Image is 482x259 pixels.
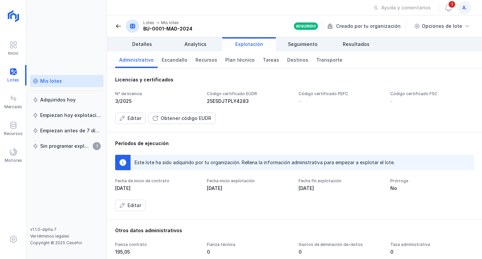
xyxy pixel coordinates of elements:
div: Empiezan antes de 7 días [40,127,101,134]
button: Editar [115,113,146,124]
a: Adquiridos hoy [30,94,103,106]
div: Código certificado PEFC [299,91,382,96]
a: Destinos [283,51,312,68]
span: 1 [448,0,456,8]
div: Código certificado EUDR [207,91,291,96]
div: No [390,185,474,192]
button: Obtener código EUDR [148,113,216,124]
div: - [299,98,301,105]
div: Mis lotes [161,20,179,25]
div: 0 [299,249,382,255]
div: 0 [207,249,291,255]
a: Seguimiento [276,37,329,51]
a: Transporte [312,51,346,68]
div: Código certificado FSC [390,91,474,96]
div: Fianza contrato [115,242,199,247]
div: Licencias y certificados [115,76,474,83]
span: Administrativo [119,57,154,63]
a: Explotación [222,37,276,51]
img: logoRight.svg [5,8,22,24]
div: Motores [5,158,22,163]
a: Plan técnico [221,51,259,68]
button: Ayuda y comentarios [369,2,435,13]
a: Empiezan hoy explotación [30,109,103,121]
div: [DATE] [115,185,199,192]
div: Nº de licencia [115,91,199,96]
span: Plan técnico [225,57,255,63]
span: Escandallo [162,57,187,63]
div: Prórroga [390,178,474,184]
a: Detalles [115,37,169,51]
div: Recursos [4,131,23,136]
div: Mis lotes [40,78,62,84]
div: Sin programar explotación [40,143,91,149]
div: 0 [390,249,474,255]
div: Opciones de lote [422,23,462,29]
div: Copyright © 2025 Cesefor [30,240,103,246]
span: Tareas [263,57,279,63]
div: Obtener código EUDR [161,115,211,122]
div: Este lote ha sido adquirido por tu organización. Rellena la información administrativa para empez... [135,159,395,166]
a: Tareas [259,51,283,68]
a: Resultados [329,37,383,51]
span: Recursos [195,57,217,63]
div: Inicio [8,51,18,56]
div: Editar [128,202,141,209]
span: 1 [93,142,101,150]
div: Períodos de ejecución [115,140,474,147]
a: Analytics [169,37,222,51]
div: 195,05 [115,249,199,255]
span: Destinos [287,57,308,63]
a: Escandallo [158,51,191,68]
div: Mercado [4,104,22,110]
div: Otros datos administrativos [115,227,474,234]
div: Tasa administrativa [390,242,474,247]
div: Fecha de inicio de contrato [115,178,199,184]
span: Transporte [316,57,342,63]
a: Mis lotes [30,75,103,87]
div: Fecha inicio explotación [207,178,291,184]
div: BU-0001-MAD-2024 [143,25,192,32]
a: Empiezan antes de 7 días [30,125,103,137]
a: Sin programar explotación1 [30,140,103,152]
div: Adquiridos hoy [40,96,76,103]
div: 25ESDJTPLY4283 [207,98,291,105]
div: v1.1.0-alpha.7 [30,227,103,232]
a: Ver términos legales [30,234,69,239]
div: - [390,98,393,105]
a: Administrativo [115,51,158,68]
div: 3/2025 [115,98,199,105]
button: Editar [115,200,146,211]
div: Creado por tu organización [327,21,407,31]
span: Detalles [132,41,152,48]
div: Empiezan hoy explotación [40,112,101,119]
div: Adquirido [296,24,316,28]
span: Seguimiento [288,41,318,48]
div: Fianza técnica [207,242,291,247]
div: Ayuda y comentarios [381,4,431,11]
div: Fecha fin explotación [299,178,382,184]
div: Gastos de eliminación de restos [299,242,382,247]
div: [DATE] [207,185,291,192]
div: Editar [128,115,141,122]
div: Lotes [143,20,154,25]
a: Recursos [191,51,221,68]
span: Analytics [184,41,207,48]
div: [DATE] [299,185,382,192]
span: Explotación [235,41,263,48]
span: a. [462,4,467,11]
span: Resultados [343,41,370,48]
